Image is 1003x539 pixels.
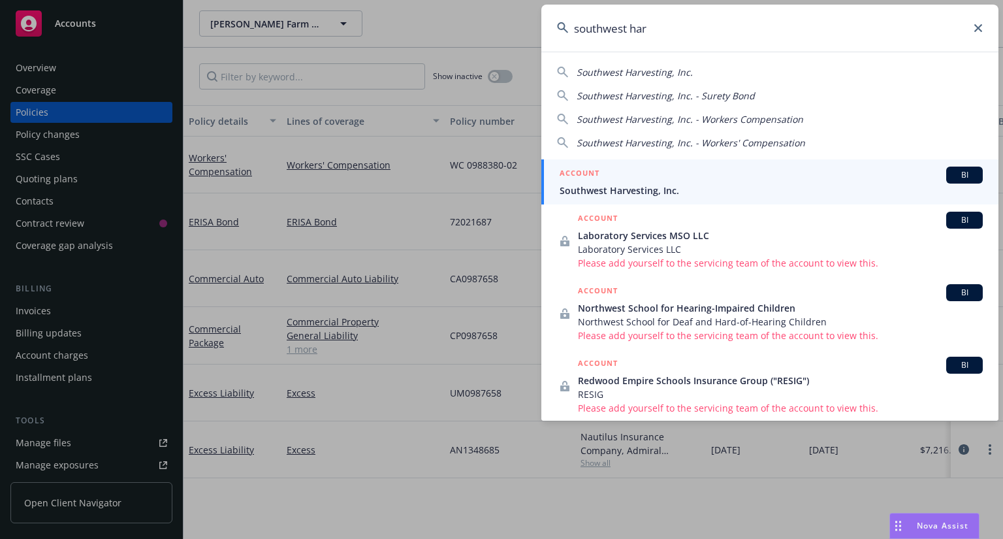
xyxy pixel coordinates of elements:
span: Southwest Harvesting, Inc. [560,184,983,197]
span: Please add yourself to the servicing team of the account to view this. [578,256,983,270]
span: BI [951,214,978,226]
button: Nova Assist [889,513,979,539]
span: RESIG [578,387,983,401]
span: Northwest School for Hearing-Impaired Children [578,301,983,315]
span: Northwest School for Deaf and Hard-of-Hearing Children [578,315,983,329]
span: Laboratory Services MSO LLC [578,229,983,242]
a: ACCOUNTBIRedwood Empire Schools Insurance Group ("RESIG")RESIGPlease add yourself to the servicin... [541,350,998,422]
a: ACCOUNTBINorthwest School for Hearing-Impaired ChildrenNorthwest School for Deaf and Hard-of-Hear... [541,277,998,350]
h5: ACCOUNT [578,212,618,227]
span: Redwood Empire Schools Insurance Group ("RESIG") [578,374,983,387]
span: Southwest Harvesting, Inc. [577,66,693,78]
span: BI [951,359,978,371]
span: Please add yourself to the servicing team of the account to view this. [578,401,983,415]
h5: ACCOUNT [578,284,618,300]
span: BI [951,169,978,181]
span: Please add yourself to the servicing team of the account to view this. [578,329,983,342]
div: Drag to move [890,514,906,538]
span: Nova Assist [917,520,968,531]
a: ACCOUNTBILaboratory Services MSO LLCLaboratory Services LLCPlease add yourself to the servicing t... [541,204,998,277]
h5: ACCOUNT [578,357,618,372]
span: Southwest Harvesting, Inc. - Workers' Compensation [577,137,805,149]
h5: ACCOUNT [560,167,599,182]
span: Southwest Harvesting, Inc. - Surety Bond [577,90,755,102]
span: Laboratory Services LLC [578,242,983,256]
input: Search... [541,5,998,52]
span: BI [951,287,978,299]
span: Southwest Harvesting, Inc. - Workers Compensation [577,113,803,125]
a: ACCOUNTBISouthwest Harvesting, Inc. [541,159,998,204]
